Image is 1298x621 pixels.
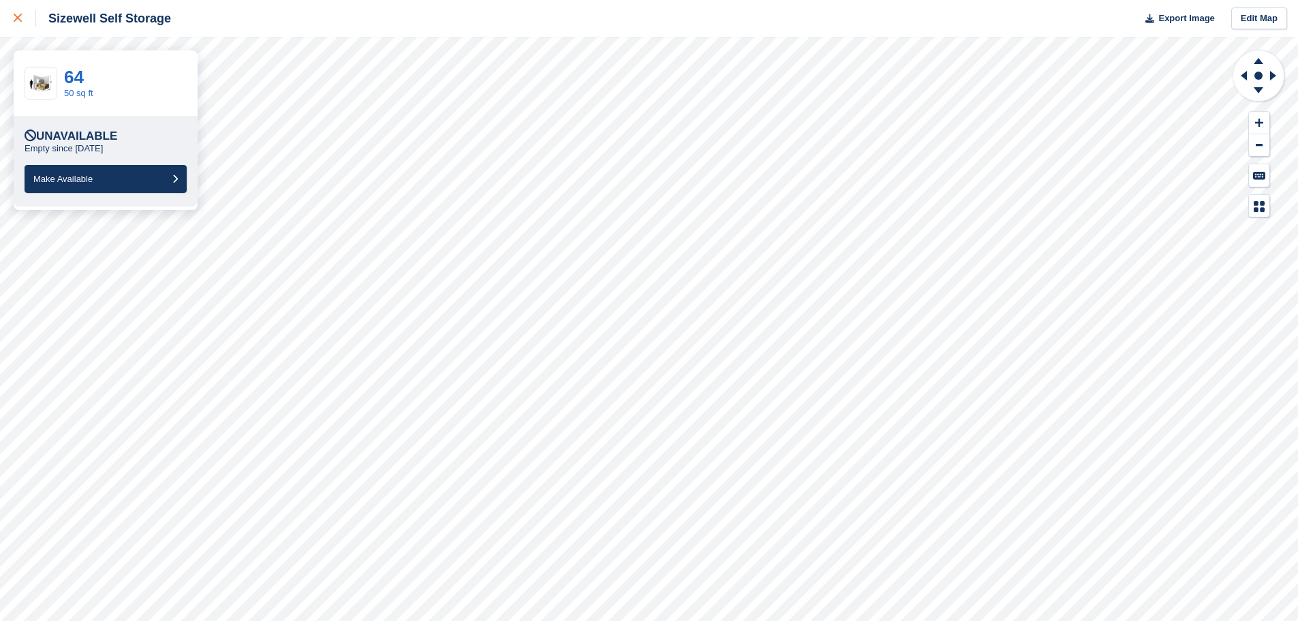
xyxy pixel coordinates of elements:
[1249,134,1269,157] button: Zoom Out
[1249,195,1269,217] button: Map Legend
[1231,7,1287,30] a: Edit Map
[25,72,57,95] img: 50.jpg
[1158,12,1214,25] span: Export Image
[25,165,187,193] button: Make Available
[64,88,93,98] a: 50 sq ft
[36,10,171,27] div: Sizewell Self Storage
[64,67,84,87] a: 64
[33,174,93,184] span: Make Available
[25,130,117,143] div: Unavailable
[1137,7,1215,30] button: Export Image
[1249,112,1269,134] button: Zoom In
[1249,164,1269,187] button: Keyboard Shortcuts
[25,143,103,154] p: Empty since [DATE]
